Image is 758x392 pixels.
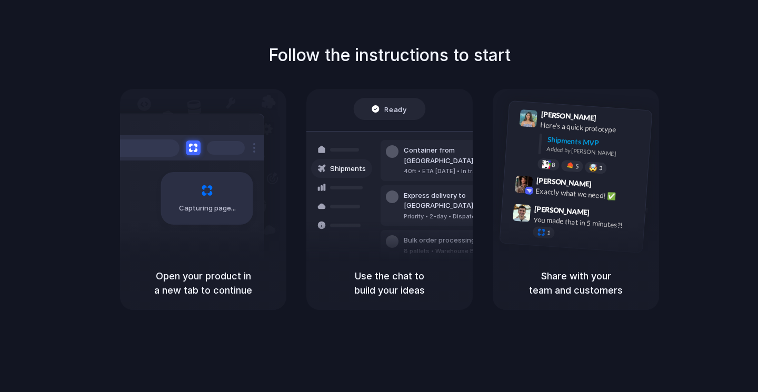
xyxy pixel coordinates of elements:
[179,203,237,214] span: Capturing page
[546,145,643,160] div: Added by [PERSON_NAME]
[534,203,590,218] span: [PERSON_NAME]
[547,134,644,152] div: Shipments MVP
[404,190,517,211] div: Express delivery to [GEOGRAPHIC_DATA]
[133,269,274,297] h5: Open your product in a new tab to continue
[589,164,598,172] div: 🤯
[599,165,603,171] span: 3
[404,145,517,166] div: Container from [GEOGRAPHIC_DATA]
[595,180,616,193] span: 9:42 AM
[404,212,517,221] div: Priority • 2-day • Dispatched
[536,175,592,190] span: [PERSON_NAME]
[593,208,614,220] span: 9:47 AM
[404,167,517,176] div: 40ft • ETA [DATE] • In transit
[330,164,366,174] span: Shipments
[404,247,502,256] div: 8 pallets • Warehouse B • Packed
[319,269,460,297] h5: Use the chat to build your ideas
[404,235,502,246] div: Bulk order processing
[535,186,641,204] div: Exactly what we need! ✅
[600,114,621,126] span: 9:41 AM
[541,108,596,124] span: [PERSON_NAME]
[540,119,645,137] div: Here's a quick prototype
[552,162,555,168] span: 8
[533,214,639,232] div: you made that in 5 minutes?!
[547,230,551,236] span: 1
[268,43,511,68] h1: Follow the instructions to start
[385,104,407,114] span: Ready
[505,269,646,297] h5: Share with your team and customers
[575,164,579,169] span: 5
